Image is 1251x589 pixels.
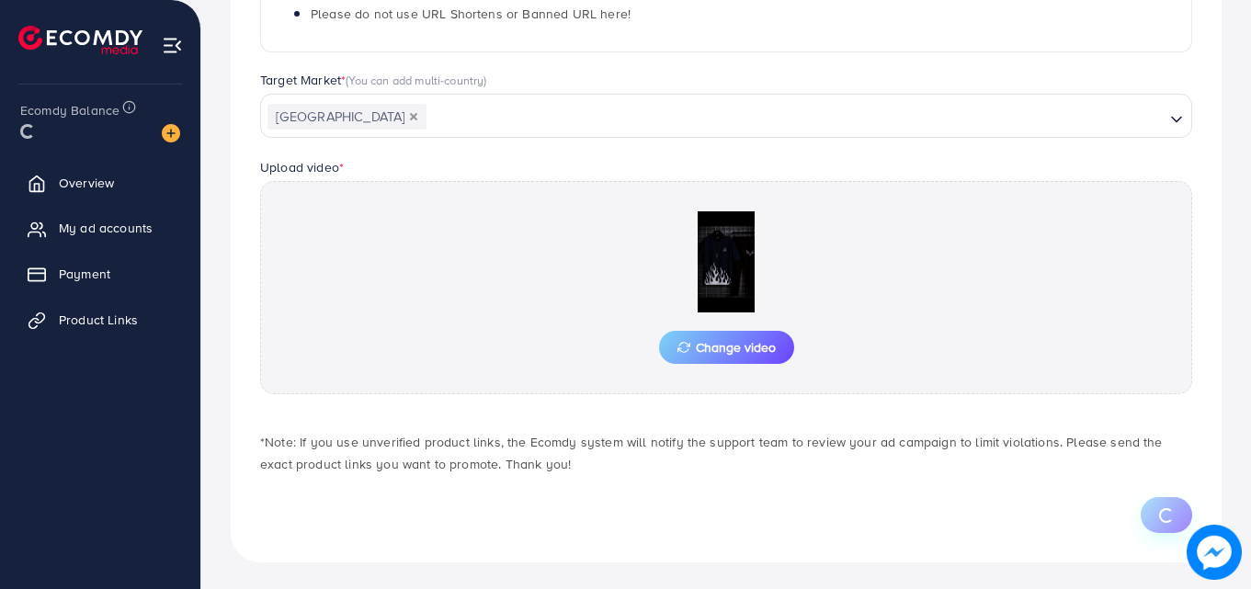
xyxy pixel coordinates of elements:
img: image [1187,525,1242,580]
p: *Note: If you use unverified product links, the Ecomdy system will notify the support team to rev... [260,431,1192,475]
button: Change video [659,331,794,364]
div: Search for option [260,94,1192,138]
span: Change video [677,341,776,354]
label: Upload video [260,158,344,176]
label: Target Market [260,71,487,89]
img: Preview Image [634,211,818,312]
span: [GEOGRAPHIC_DATA] [267,104,426,130]
span: My ad accounts [59,219,153,237]
span: Ecomdy Balance [20,101,119,119]
span: Overview [59,174,114,192]
img: image [162,124,180,142]
a: Product Links [14,301,187,338]
a: Payment [14,255,187,292]
input: Search for option [428,103,1163,131]
a: My ad accounts [14,210,187,246]
img: logo [18,26,142,54]
span: Payment [59,265,110,283]
a: Overview [14,164,187,201]
span: (You can add multi-country) [346,72,486,88]
span: Please do not use URL Shortens or Banned URL here! [311,5,631,23]
button: Deselect Pakistan [409,112,418,121]
span: Product Links [59,311,138,329]
img: menu [162,35,183,56]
